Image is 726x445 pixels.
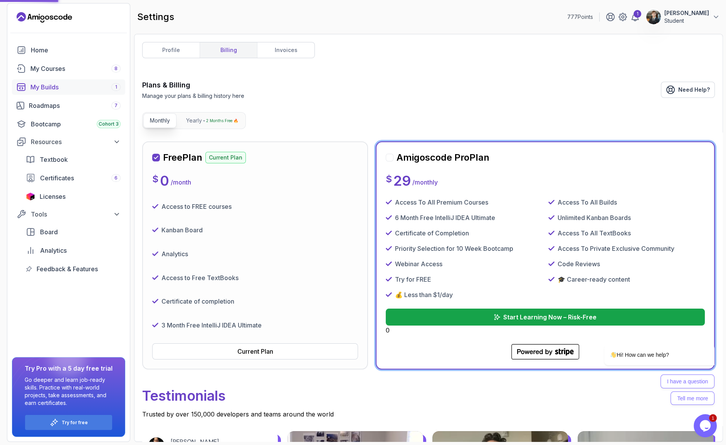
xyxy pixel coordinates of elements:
[12,116,125,132] a: bootcamp
[21,152,125,167] a: textbook
[40,192,66,201] span: Licenses
[99,121,119,127] span: Cohort 3
[30,82,121,92] div: My Builds
[646,10,661,24] img: user profile image
[161,297,234,306] p: Certificate of completion
[558,259,600,269] p: Code Reviews
[395,244,513,253] p: Priority Selection for 10 Week Bootcamp
[395,213,495,222] p: 6 Month Free IntelliJ IDEA Ultimate
[163,151,202,164] h2: Free Plan
[21,243,125,258] a: analytics
[17,11,72,24] a: Landing page
[115,84,117,90] span: 1
[12,135,125,149] button: Resources
[31,119,121,129] div: Bootcamp
[40,246,67,255] span: Analytics
[12,61,125,76] a: courses
[21,224,125,240] a: board
[161,273,239,282] p: Access to Free TextBooks
[567,13,593,21] p: 777 Points
[503,312,597,322] p: Start Learning Now – Risk-Free
[580,275,718,410] iframe: chat widget
[29,101,121,110] div: Roadmaps
[237,347,273,356] div: Current Plan
[150,117,170,124] p: Monthly
[558,213,631,222] p: Unlimited Kanban Boards
[12,98,125,113] a: roadmaps
[694,414,718,437] iframe: chat widget
[678,86,710,94] span: Need Help?
[21,170,125,186] a: certificates
[40,155,68,164] span: Textbook
[114,175,118,181] span: 6
[62,420,88,426] a: Try for free
[114,102,118,109] span: 7
[558,275,630,284] p: 🎓 Career-ready content
[25,376,113,407] p: Go deeper and learn job-ready skills. Practice with real-world projects, take assessments, and ea...
[395,198,488,207] p: Access To All Premium Courses
[12,207,125,221] button: Tools
[37,264,98,274] span: Feedback & Features
[160,173,169,188] p: 0
[206,117,238,124] p: 2 Months Free 🔥
[386,309,705,326] button: Start Learning Now – Risk-Free
[395,290,453,299] p: 💰 Less than $1/day
[143,42,200,58] a: profile
[634,10,641,18] div: 1
[31,45,121,55] div: Home
[26,193,35,200] img: jetbrains icon
[412,178,438,187] p: / monthly
[386,309,705,335] div: 0
[31,137,121,146] div: Resources
[142,92,244,100] p: Manage your plans & billing history here
[152,173,158,185] p: $
[558,228,631,238] p: Access To All TextBooks
[205,152,246,163] p: Current Plan
[630,12,640,22] a: 1
[558,198,617,207] p: Access To All Builds
[30,64,121,73] div: My Courses
[142,410,715,419] p: Trusted by over 150,000 developers and teams around the world
[137,11,174,23] h2: settings
[12,79,125,95] a: builds
[386,173,392,185] p: $
[395,228,469,238] p: Certificate of Completion
[40,227,58,237] span: Board
[186,117,202,124] p: Yearly
[25,415,113,430] button: Try for free
[142,382,715,410] p: Testimonials
[558,244,674,253] p: Access To Private Exclusive Community
[12,42,125,58] a: home
[161,321,262,330] p: 3 Month Free IntelliJ IDEA Ultimate
[31,210,121,219] div: Tools
[161,202,232,211] p: Access to FREE courses
[161,249,188,259] p: Analytics
[161,225,203,235] p: Kanban Board
[152,343,358,359] button: Current Plan
[257,42,314,58] a: invoices
[142,80,244,91] h3: Plans & Billing
[395,275,431,284] p: Try for FREE
[664,9,709,17] p: [PERSON_NAME]
[21,189,125,204] a: licenses
[180,113,245,128] button: Yearly2 Months Free 🔥
[21,261,125,277] a: feedback
[143,113,176,128] button: Monthly
[40,173,74,183] span: Certificates
[114,65,118,72] span: 8
[395,259,442,269] p: Webinar Access
[393,173,411,188] p: 29
[397,151,489,164] h2: Amigoscode Pro Plan
[646,9,720,25] button: user profile image[PERSON_NAME]Student
[200,42,257,58] a: billing
[171,178,191,187] p: / month
[661,82,715,98] a: Need Help?
[664,17,709,25] p: Student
